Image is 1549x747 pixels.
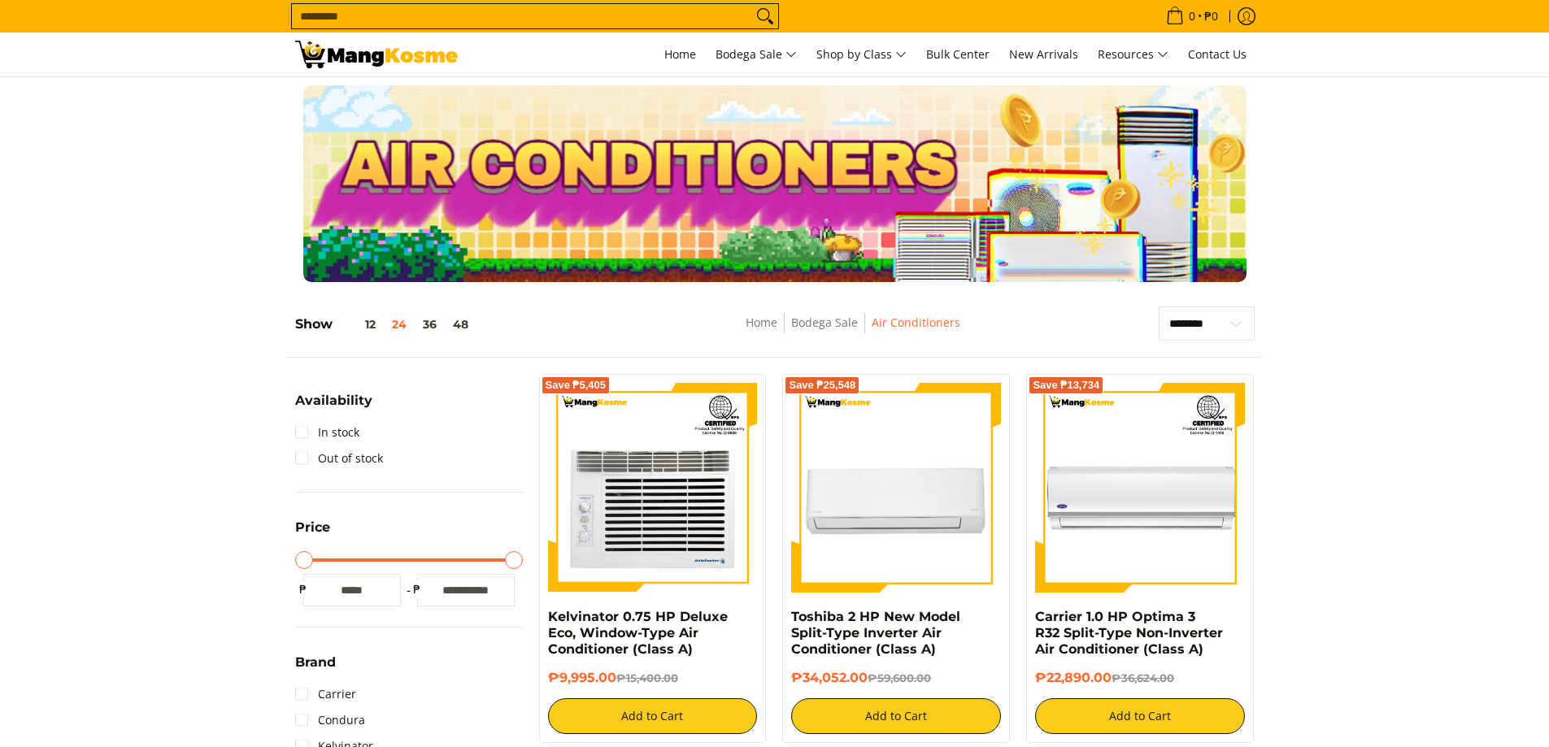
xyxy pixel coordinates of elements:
[816,45,907,65] span: Shop by Class
[333,318,384,331] button: 12
[295,656,336,669] span: Brand
[616,671,678,684] del: ₱15,400.00
[707,33,805,76] a: Bodega Sale
[295,419,359,445] a: In stock
[918,33,998,76] a: Bulk Center
[295,445,383,471] a: Out of stock
[1001,33,1086,76] a: New Arrivals
[295,707,365,733] a: Condura
[1035,698,1245,734] button: Add to Cart
[1188,46,1247,62] span: Contact Us
[1090,33,1177,76] a: Resources
[656,33,704,76] a: Home
[548,698,758,734] button: Add to Cart
[1098,45,1168,65] span: Resources
[626,313,1078,350] nav: Breadcrumbs
[872,315,960,330] a: Air Conditioners
[1033,380,1099,390] span: Save ₱13,734
[384,318,415,331] button: 24
[808,33,915,76] a: Shop by Class
[546,380,607,390] span: Save ₱5,405
[548,383,758,593] img: Kelvinator 0.75 HP Deluxe Eco, Window-Type Air Conditioner (Class A)
[791,670,1001,686] h6: ₱34,052.00
[1112,671,1174,684] del: ₱36,624.00
[791,383,1001,593] img: Toshiba 2 HP New Model Split-Type Inverter Air Conditioner (Class A)
[746,315,777,330] a: Home
[1180,33,1255,76] a: Contact Us
[791,609,960,657] a: Toshiba 2 HP New Model Split-Type Inverter Air Conditioner (Class A)
[548,670,758,686] h6: ₱9,995.00
[415,318,445,331] button: 36
[791,315,858,330] a: Bodega Sale
[295,681,356,707] a: Carrier
[295,656,336,681] summary: Open
[1009,46,1078,62] span: New Arrivals
[664,46,696,62] span: Home
[548,609,728,657] a: Kelvinator 0.75 HP Deluxe Eco, Window-Type Air Conditioner (Class A)
[295,41,458,68] img: Bodega Sale Aircon l Mang Kosme: Home Appliances Warehouse Sale
[409,581,425,597] span: ₱
[789,380,855,390] span: Save ₱25,548
[295,316,476,332] h5: Show
[1186,11,1198,22] span: 0
[295,394,372,419] summary: Open
[295,581,311,597] span: ₱
[474,33,1255,76] nav: Main Menu
[295,521,330,546] summary: Open
[295,521,330,534] span: Price
[445,318,476,331] button: 48
[868,671,931,684] del: ₱59,600.00
[1202,11,1220,22] span: ₱0
[752,4,778,28] button: Search
[716,45,797,65] span: Bodega Sale
[1035,609,1223,657] a: Carrier 1.0 HP Optima 3 R32 Split-Type Non-Inverter Air Conditioner (Class A)
[791,698,1001,734] button: Add to Cart
[926,46,990,62] span: Bulk Center
[1035,670,1245,686] h6: ₱22,890.00
[1161,7,1223,25] span: •
[1035,383,1245,593] img: Carrier 1.0 HP Optima 3 R32 Split-Type Non-Inverter Air Conditioner (Class A)
[295,394,372,407] span: Availability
